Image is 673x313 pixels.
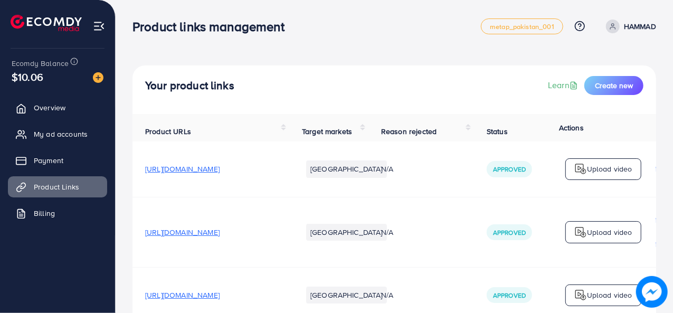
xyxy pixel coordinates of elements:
span: Create new [595,80,633,91]
a: Billing [8,203,107,224]
span: Ecomdy Balance [12,58,69,69]
span: Reason rejected [381,126,437,137]
img: logo [574,289,587,301]
a: Product Links [8,176,107,197]
img: logo [574,163,587,175]
p: Upload video [587,289,632,301]
span: Product Links [34,182,79,192]
span: Status [487,126,508,137]
a: HAMMAD [602,20,656,33]
a: My ad accounts [8,124,107,145]
p: Upload video [587,226,632,239]
img: menu [93,20,105,32]
li: [GEOGRAPHIC_DATA] [306,287,387,303]
span: N/A [381,227,393,238]
span: Product URLs [145,126,191,137]
a: metap_pakistan_001 [481,18,563,34]
li: [GEOGRAPHIC_DATA] [306,160,387,177]
span: [URL][DOMAIN_NAME] [145,164,220,174]
span: $10.06 [12,69,43,84]
p: Upload video [587,163,632,175]
span: Approved [493,228,526,237]
img: image [93,72,103,83]
span: Overview [34,102,65,113]
h4: Your product links [145,79,234,92]
img: image [636,276,668,308]
a: Overview [8,97,107,118]
span: Target markets [302,126,352,137]
a: Payment [8,150,107,171]
p: HAMMAD [624,20,656,33]
button: Create new [584,76,643,95]
span: N/A [381,290,393,300]
li: [GEOGRAPHIC_DATA] [306,224,387,241]
span: My ad accounts [34,129,88,139]
span: [URL][DOMAIN_NAME] [145,227,220,238]
img: logo [11,15,82,31]
span: N/A [381,164,393,174]
span: Billing [34,208,55,219]
img: logo [574,226,587,239]
a: Learn [548,79,580,91]
span: Approved [493,165,526,174]
span: metap_pakistan_001 [490,23,554,30]
span: Actions [559,122,584,133]
h3: Product links management [132,19,293,34]
span: [URL][DOMAIN_NAME] [145,290,220,300]
span: Payment [34,155,63,166]
span: Approved [493,291,526,300]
